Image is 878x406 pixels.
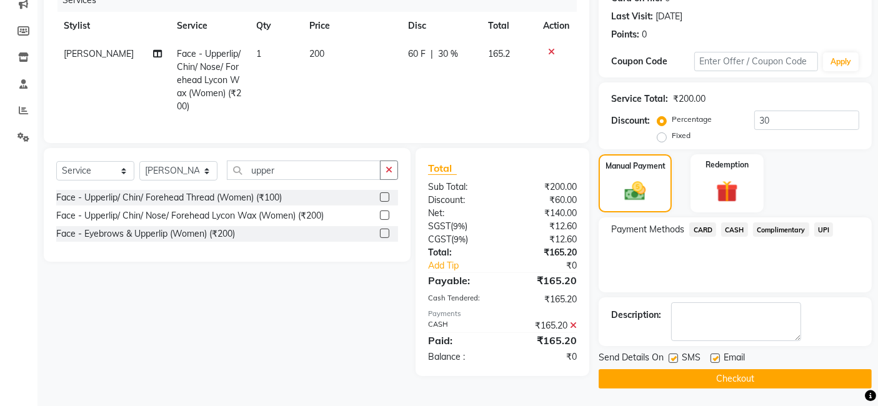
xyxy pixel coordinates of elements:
[431,47,433,61] span: |
[721,222,748,237] span: CASH
[642,28,647,41] div: 0
[709,178,745,205] img: _gift.svg
[502,207,586,220] div: ₹140.00
[419,194,502,207] div: Discount:
[419,319,502,332] div: CASH
[611,223,684,236] span: Payment Methods
[453,221,465,231] span: 9%
[419,293,502,306] div: Cash Tendered:
[488,48,510,59] span: 165.2
[656,10,682,23] div: [DATE]
[428,234,451,245] span: CGST
[64,48,134,59] span: [PERSON_NAME]
[502,293,586,306] div: ₹165.20
[823,52,859,71] button: Apply
[672,114,712,125] label: Percentage
[706,159,749,171] label: Redemption
[502,220,586,233] div: ₹12.60
[419,246,502,259] div: Total:
[481,12,536,40] th: Total
[428,309,577,319] div: Payments
[169,12,249,40] th: Service
[672,130,691,141] label: Fixed
[302,12,401,40] th: Price
[611,309,661,322] div: Description:
[428,162,457,175] span: Total
[694,52,818,71] input: Enter Offer / Coupon Code
[502,350,586,364] div: ₹0
[599,369,872,389] button: Checkout
[599,351,664,367] span: Send Details On
[438,47,458,61] span: 30 %
[689,222,716,237] span: CARD
[419,233,502,246] div: ( )
[814,222,834,237] span: UPI
[606,161,666,172] label: Manual Payment
[502,333,586,348] div: ₹165.20
[419,181,502,194] div: Sub Total:
[611,10,653,23] div: Last Visit:
[618,179,652,204] img: _cash.svg
[536,12,577,40] th: Action
[428,220,451,232] span: SGST
[611,28,639,41] div: Points:
[249,12,302,40] th: Qty
[177,48,241,112] span: Face - Upperlip/ Chin/ Nose/ Forehead Lycon Wax (Women) (₹200)
[502,319,586,332] div: ₹165.20
[753,222,809,237] span: Complimentary
[502,246,586,259] div: ₹165.20
[502,181,586,194] div: ₹200.00
[419,333,502,348] div: Paid:
[682,351,701,367] span: SMS
[419,207,502,220] div: Net:
[408,47,426,61] span: 60 F
[257,48,262,59] span: 1
[611,114,650,127] div: Discount:
[502,233,586,246] div: ₹12.60
[401,12,481,40] th: Disc
[309,48,324,59] span: 200
[611,92,668,106] div: Service Total:
[56,209,324,222] div: Face - Upperlip/ Chin/ Nose/ Forehead Lycon Wax (Women) (₹200)
[419,220,502,233] div: ( )
[56,12,169,40] th: Stylist
[502,194,586,207] div: ₹60.00
[419,259,516,272] a: Add Tip
[673,92,706,106] div: ₹200.00
[724,351,745,367] span: Email
[227,161,381,180] input: Search or Scan
[56,227,235,240] div: Face - Eyebrows & Upperlip (Women) (₹200)
[611,55,694,68] div: Coupon Code
[502,273,586,288] div: ₹165.20
[517,259,587,272] div: ₹0
[454,234,466,244] span: 9%
[56,191,282,204] div: Face - Upperlip/ Chin/ Forehead Thread (Women) (₹100)
[419,273,502,288] div: Payable:
[419,350,502,364] div: Balance :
